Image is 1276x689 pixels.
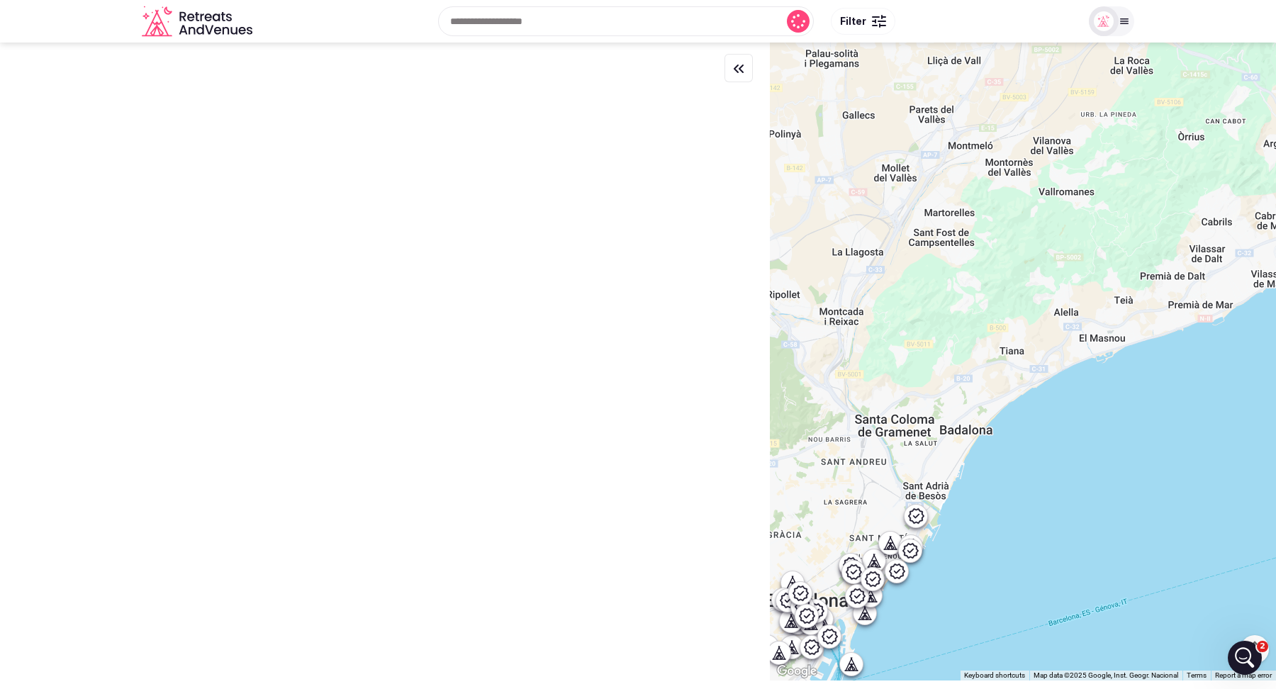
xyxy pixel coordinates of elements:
[773,662,820,680] a: Open this area in Google Maps (opens a new window)
[142,6,255,38] svg: Retreats and Venues company logo
[1228,641,1262,675] iframe: Intercom live chat
[964,671,1025,680] button: Keyboard shortcuts
[1094,11,1114,31] img: Matt Grant Oakes
[1215,671,1272,679] a: Report a map error
[1034,671,1178,679] span: Map data ©2025 Google, Inst. Geogr. Nacional
[831,8,895,35] button: Filter
[1187,671,1207,679] a: Terms
[142,6,255,38] a: Visit the homepage
[840,14,866,28] span: Filter
[1241,635,1269,663] button: Map camera controls
[1257,641,1268,652] span: 2
[773,662,820,680] img: Google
